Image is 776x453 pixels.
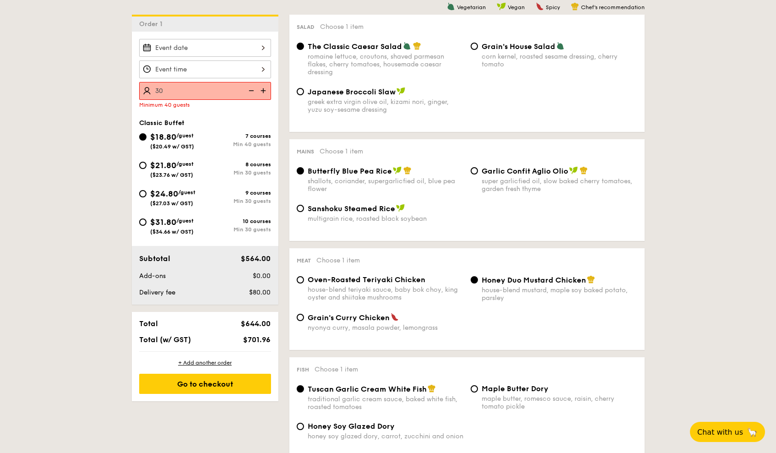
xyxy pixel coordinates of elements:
[697,428,743,437] span: Chat with us
[139,319,158,328] span: Total
[308,422,395,431] span: Honey Soy Glazed Dory
[316,257,360,264] span: Choose 1 item
[508,4,525,11] span: Vegan
[176,132,194,139] span: /guest
[241,319,271,328] span: $644.00
[150,172,193,178] span: ($23.76 w/ GST)
[297,167,304,175] input: Butterfly Blue Pea Riceshallots, coriander, supergarlicfied oil, blue pea flower
[176,218,194,224] span: /guest
[471,276,478,284] input: Honey Duo Mustard Chickenhouse-blend mustard, maple soy baked potato, parsley
[139,272,166,280] span: Add-ons
[497,2,506,11] img: icon-vegan.f8ff3823.svg
[581,4,645,11] span: Chef's recommendation
[571,2,579,11] img: icon-chef-hat.a58ddaea.svg
[249,289,271,296] span: $80.00
[297,423,304,430] input: Honey Soy Glazed Doryhoney soy glazed dory, carrot, zucchini and onion
[393,166,402,175] img: icon-vegan.f8ff3823.svg
[482,167,568,175] span: Garlic Confit Aglio Olio
[139,254,170,263] span: Subtotal
[308,432,463,440] div: honey soy glazed dory, carrot, zucchini and onion
[403,166,412,175] img: icon-chef-hat.a58ddaea.svg
[257,82,271,99] img: icon-add.58712e84.svg
[297,385,304,393] input: Tuscan Garlic Cream White Fishtraditional garlic cream sauce, baked white fish, roasted tomatoes
[308,313,390,322] span: Grain's Curry Chicken
[297,88,304,95] input: Japanese Broccoli Slawgreek extra virgin olive oil, kizami nori, ginger, yuzu soy-sesame dressing
[139,82,271,100] input: Number of guests
[471,43,478,50] input: Grain's House Saladcorn kernel, roasted sesame dressing, cherry tomato
[139,60,271,78] input: Event time
[205,141,271,147] div: Min 40 guests
[471,167,478,175] input: Garlic Confit Aglio Oliosuper garlicfied oil, slow baked cherry tomatoes, garden fresh thyme
[447,2,455,11] img: icon-vegetarian.fe4039eb.svg
[546,4,560,11] span: Spicy
[139,359,271,366] div: + Add another order
[308,42,402,51] span: The Classic Caesar Salad
[569,166,578,175] img: icon-vegan.f8ff3823.svg
[150,200,193,207] span: ($27.03 w/ GST)
[315,366,358,373] span: Choose 1 item
[428,384,436,393] img: icon-chef-hat.a58ddaea.svg
[205,198,271,204] div: Min 30 guests
[471,385,478,393] input: Maple Butter Dorymaple butter, romesco sauce, raisin, cherry tomato pickle
[205,226,271,233] div: Min 30 guests
[308,215,463,223] div: multigrain rice, roasted black soybean
[297,205,304,212] input: Sanshoku Steamed Ricemultigrain rice, roasted black soybean
[482,286,637,302] div: house-blend mustard, maple soy baked potato, parsley
[482,177,637,193] div: super garlicfied oil, slow baked cherry tomatoes, garden fresh thyme
[139,20,166,28] span: Order 1
[139,289,175,296] span: Delivery fee
[297,24,315,30] span: Salad
[139,119,185,127] span: Classic Buffet
[308,53,463,76] div: romaine lettuce, croutons, shaved parmesan flakes, cherry tomatoes, housemade caesar dressing
[747,427,758,437] span: 🦙
[457,4,486,11] span: Vegetarian
[139,335,191,344] span: Total (w/ GST)
[587,275,595,284] img: icon-chef-hat.a58ddaea.svg
[391,313,399,321] img: icon-spicy.37a8142b.svg
[150,189,178,199] span: $24.80
[308,324,463,332] div: nyonya curry, masala powder, lemongrass
[320,147,363,155] span: Choose 1 item
[308,177,463,193] div: shallots, coriander, supergarlicfied oil, blue pea flower
[178,189,195,196] span: /guest
[297,366,309,373] span: Fish
[139,102,271,108] div: Minimum 40 guests
[297,148,314,155] span: Mains
[580,166,588,175] img: icon-chef-hat.a58ddaea.svg
[297,276,304,284] input: Oven-Roasted Teriyaki Chickenhouse-blend teriyaki sauce, baby bok choy, king oyster and shiitake ...
[297,257,311,264] span: Meat
[150,160,176,170] span: $21.80
[205,218,271,224] div: 10 courses
[308,385,427,393] span: Tuscan Garlic Cream White Fish
[482,276,586,284] span: Honey Duo Mustard Chicken
[320,23,364,31] span: Choose 1 item
[396,204,405,212] img: icon-vegan.f8ff3823.svg
[396,87,406,95] img: icon-vegan.f8ff3823.svg
[482,42,555,51] span: Grain's House Salad
[308,275,425,284] span: Oven-Roasted Teriyaki Chicken
[205,133,271,139] div: 7 courses
[243,335,271,344] span: $701.96
[482,53,637,68] div: corn kernel, roasted sesame dressing, cherry tomato
[139,218,147,226] input: $31.80/guest($34.66 w/ GST)10 coursesMin 30 guests
[308,395,463,411] div: traditional garlic cream sauce, baked white fish, roasted tomatoes
[308,87,396,96] span: Japanese Broccoli Slaw
[150,143,194,150] span: ($20.49 w/ GST)
[482,384,548,393] span: Maple Butter Dory
[556,42,564,50] img: icon-vegetarian.fe4039eb.svg
[244,82,257,99] img: icon-reduce.1d2dbef1.svg
[308,98,463,114] div: greek extra virgin olive oil, kizami nori, ginger, yuzu soy-sesame dressing
[253,272,271,280] span: $0.00
[690,422,765,442] button: Chat with us🦙
[205,161,271,168] div: 8 courses
[150,217,176,227] span: $31.80
[139,190,147,197] input: $24.80/guest($27.03 w/ GST)9 coursesMin 30 guests
[297,314,304,321] input: Grain's Curry Chickennyonya curry, masala powder, lemongrass
[308,204,395,213] span: Sanshoku Steamed Rice
[139,133,147,141] input: $18.80/guest($20.49 w/ GST)7 coursesMin 40 guests
[413,42,421,50] img: icon-chef-hat.a58ddaea.svg
[139,39,271,57] input: Event date
[241,254,271,263] span: $564.00
[482,395,637,410] div: maple butter, romesco sauce, raisin, cherry tomato pickle
[205,190,271,196] div: 9 courses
